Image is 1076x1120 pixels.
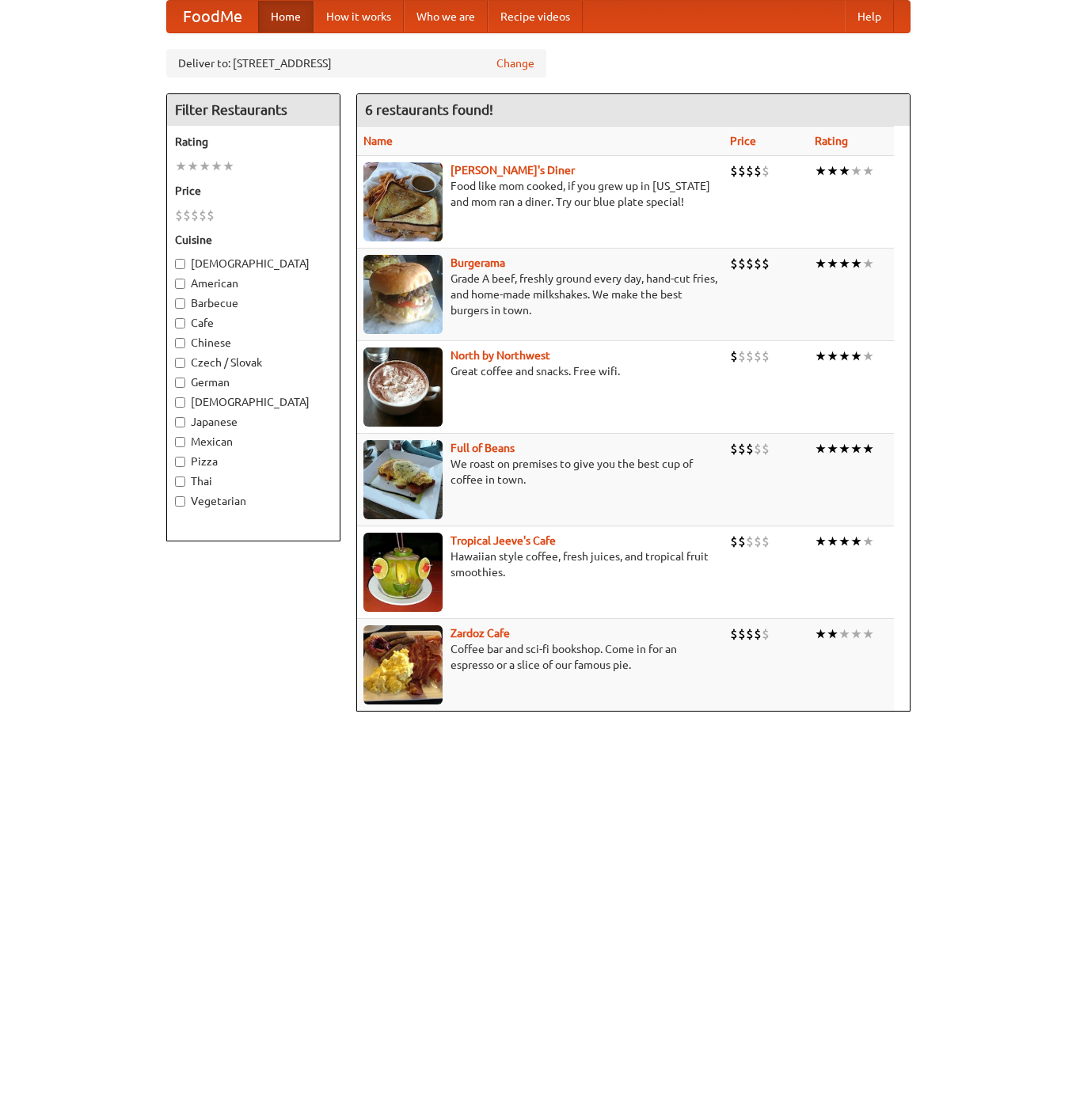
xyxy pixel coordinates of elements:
[451,534,556,547] a: Tropical Jeeve's Cafe
[815,135,848,147] a: Rating
[363,641,717,673] p: Coffee bar and sci-fi bookshop. Come in for an espresso or a slice of our famous pie.
[222,158,234,175] li: ★
[404,1,488,32] a: Who we are
[838,533,850,550] li: ★
[199,207,207,224] li: $
[365,102,493,117] ng-pluralize: 6 restaurants found!
[175,295,332,311] label: Barbecue
[730,440,738,457] li: $
[815,440,827,457] li: ★
[363,162,443,241] img: sallys.jpg
[754,533,762,550] li: $
[488,1,583,32] a: Recipe videos
[363,271,717,318] p: Grade A beef, freshly ground every day, hand-cut fries, and home-made milkshakes. We make the bes...
[451,349,550,362] a: North by Northwest
[496,55,534,71] a: Change
[730,255,738,272] li: $
[175,417,185,427] input: Japanese
[845,1,894,32] a: Help
[850,440,862,457] li: ★
[175,279,185,289] input: American
[862,533,874,550] li: ★
[175,454,332,469] label: Pizza
[850,162,862,180] li: ★
[175,476,185,487] input: Thai
[862,347,874,365] li: ★
[730,347,738,365] li: $
[827,347,838,365] li: ★
[862,440,874,457] li: ★
[199,158,211,175] li: ★
[762,440,770,457] li: $
[175,315,332,331] label: Cafe
[451,442,515,454] a: Full of Beans
[862,162,874,180] li: ★
[746,162,754,180] li: $
[175,298,185,309] input: Barbecue
[175,134,332,150] h5: Rating
[730,162,738,180] li: $
[175,318,185,328] input: Cafe
[746,347,754,365] li: $
[175,378,185,388] input: German
[815,347,827,365] li: ★
[175,259,185,269] input: [DEMOGRAPHIC_DATA]
[175,338,185,348] input: Chinese
[838,347,850,365] li: ★
[187,158,199,175] li: ★
[211,158,222,175] li: ★
[451,164,575,177] a: [PERSON_NAME]'s Diner
[730,135,756,147] a: Price
[175,256,332,271] label: [DEMOGRAPHIC_DATA]
[754,162,762,180] li: $
[754,440,762,457] li: $
[815,625,827,643] li: ★
[363,178,717,210] p: Food like mom cooked, if you grew up in [US_STATE] and mom ran a diner. Try our blue plate special!
[363,549,717,580] p: Hawaiian style coffee, fresh juices, and tropical fruit smoothies.
[815,162,827,180] li: ★
[862,625,874,643] li: ★
[746,440,754,457] li: $
[746,255,754,272] li: $
[363,135,393,147] a: Name
[167,1,258,32] a: FoodMe
[738,533,746,550] li: $
[451,627,510,640] a: Zardoz Cafe
[451,256,505,269] a: Burgerama
[827,440,838,457] li: ★
[191,207,199,224] li: $
[167,94,340,126] h4: Filter Restaurants
[363,625,443,704] img: zardoz.jpg
[815,255,827,272] li: ★
[175,232,332,248] h5: Cuisine
[850,625,862,643] li: ★
[175,275,332,291] label: American
[730,533,738,550] li: $
[762,533,770,550] li: $
[838,255,850,272] li: ★
[175,496,185,507] input: Vegetarian
[207,207,215,224] li: $
[754,625,762,643] li: $
[175,414,332,430] label: Japanese
[838,440,850,457] li: ★
[738,347,746,365] li: $
[746,533,754,550] li: $
[363,440,443,519] img: beans.jpg
[175,183,332,199] h5: Price
[175,437,185,447] input: Mexican
[175,434,332,450] label: Mexican
[738,255,746,272] li: $
[175,158,187,175] li: ★
[815,533,827,550] li: ★
[838,162,850,180] li: ★
[166,49,546,78] div: Deliver to: [STREET_ADDRESS]
[175,335,332,351] label: Chinese
[862,255,874,272] li: ★
[827,162,838,180] li: ★
[175,493,332,509] label: Vegetarian
[738,625,746,643] li: $
[175,457,185,467] input: Pizza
